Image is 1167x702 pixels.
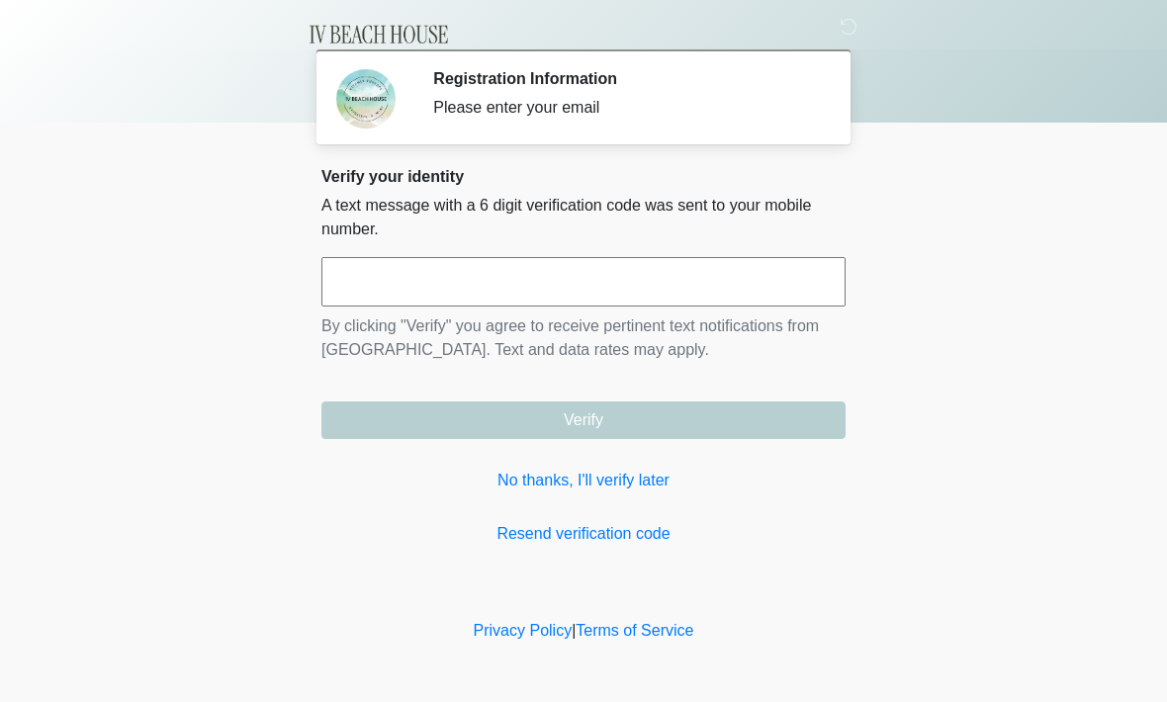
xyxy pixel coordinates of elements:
[321,522,846,546] a: Resend verification code
[321,469,846,492] a: No thanks, I'll verify later
[321,167,846,186] h2: Verify your identity
[302,15,457,54] img: IV Beach House Logo
[321,314,846,362] p: By clicking "Verify" you agree to receive pertinent text notifications from [GEOGRAPHIC_DATA]. Te...
[336,69,396,129] img: Agent Avatar
[474,622,573,639] a: Privacy Policy
[433,96,816,120] div: Please enter your email
[572,622,576,639] a: |
[576,622,693,639] a: Terms of Service
[321,401,846,439] button: Verify
[433,69,816,88] h2: Registration Information
[321,194,846,241] p: A text message with a 6 digit verification code was sent to your mobile number.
